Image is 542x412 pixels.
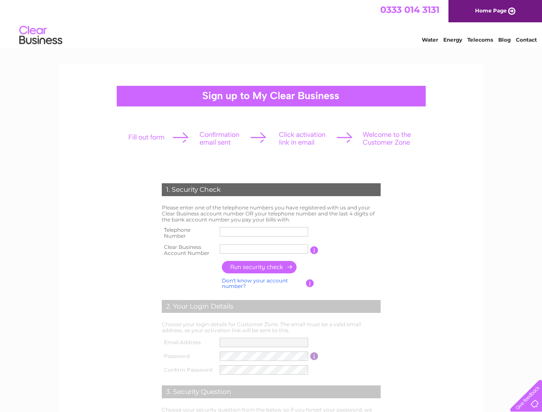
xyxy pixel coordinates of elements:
[306,279,314,287] input: Information
[160,224,218,242] th: Telephone Number
[380,4,439,15] a: 0333 014 3131
[162,300,381,313] div: 2. Your Login Details
[310,246,318,254] input: Information
[443,36,462,43] a: Energy
[516,36,537,43] a: Contact
[160,336,218,349] th: Email Address
[498,36,511,43] a: Blog
[222,277,288,290] a: Don't know your account number?
[160,203,383,224] td: Please enter one of the telephone numbers you have registered with us and your Clear Business acc...
[422,36,438,43] a: Water
[467,36,493,43] a: Telecoms
[310,352,318,360] input: Information
[162,385,381,398] div: 3. Security Question
[160,319,383,336] td: Choose your login details for Customer Zone. The email must be a valid email address, as your act...
[160,349,218,363] th: Password
[160,242,218,259] th: Clear Business Account Number
[19,22,63,48] img: logo.png
[162,183,381,196] div: 1. Security Check
[69,5,474,42] div: Clear Business is a trading name of Verastar Limited (registered in [GEOGRAPHIC_DATA] No. 3667643...
[160,363,218,377] th: Confirm Password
